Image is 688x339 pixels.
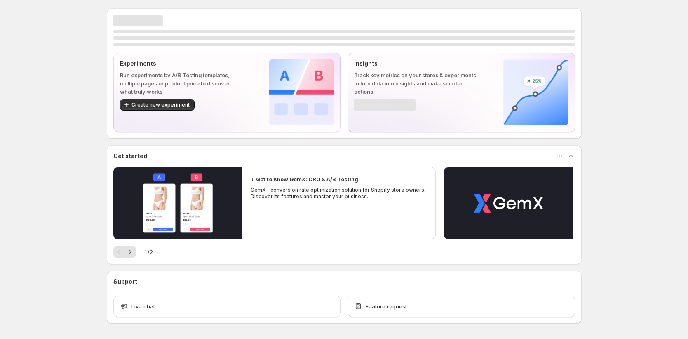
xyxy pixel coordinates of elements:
[354,71,477,96] p: Track key metrics on your stores & experiments to turn data into insights and make smarter actions
[131,102,190,108] span: Create new experiment
[366,302,407,311] span: Feature request
[354,59,477,68] p: Insights
[251,187,428,200] p: GemX - conversion rate optimization solution for Shopify store owners. Discover its features and ...
[113,152,147,160] h3: Get started
[113,277,137,286] h3: Support
[113,246,136,258] nav: Pagination
[120,59,242,68] p: Experiments
[269,59,334,125] img: Experiments
[144,248,153,256] span: 1 / 2
[131,302,155,311] span: Live chat
[120,99,195,111] button: Create new experiment
[113,167,242,239] button: Play video
[251,175,358,183] h2: 1. Get to Know GemX: CRO & A/B Testing
[120,71,242,96] p: Run experiments by A/B Testing templates, multiple pages or product price to discover what truly ...
[503,59,568,125] img: Insights
[444,167,573,239] button: Play video
[124,246,136,258] button: Next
